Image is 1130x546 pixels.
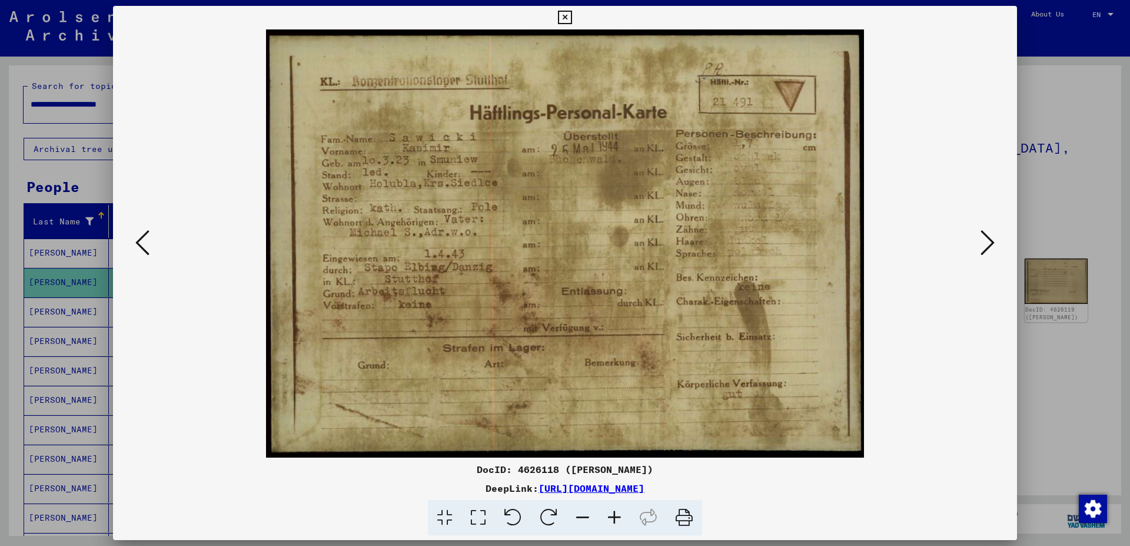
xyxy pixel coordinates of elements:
[1079,495,1107,523] img: Change consent
[153,29,977,458] img: 001.jpg
[113,462,1017,476] div: DocID: 4626118 ([PERSON_NAME])
[1078,494,1106,522] div: Change consent
[113,481,1017,495] div: DeepLink:
[539,482,644,494] a: [URL][DOMAIN_NAME]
